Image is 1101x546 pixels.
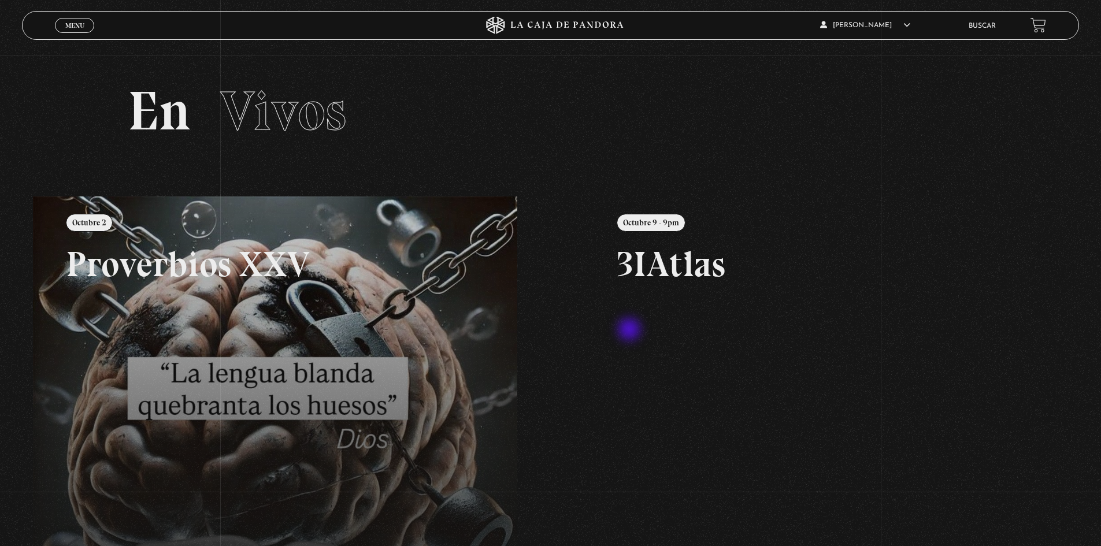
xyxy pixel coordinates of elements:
a: View your shopping cart [1030,17,1046,33]
span: [PERSON_NAME] [820,22,910,29]
span: Menu [65,22,84,29]
h2: En [128,84,973,139]
a: Buscar [969,23,996,29]
span: Vivos [220,78,346,144]
span: Cerrar [61,32,88,40]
